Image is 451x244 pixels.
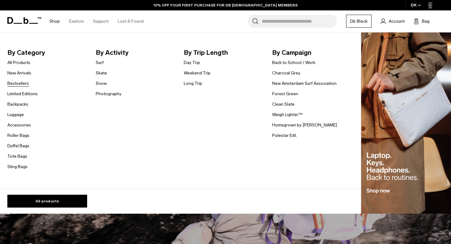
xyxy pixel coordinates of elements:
[69,10,84,32] a: Explore
[184,48,262,58] span: By Trip Length
[272,132,297,139] a: Polestar Edt.
[93,10,109,32] a: Support
[7,101,28,107] a: Backpacks
[7,80,29,87] a: Bestsellers
[118,10,144,32] a: Lost & Found
[272,59,315,66] a: Back to School / Work
[7,132,29,139] a: Roller Bags
[96,80,107,87] a: Snow
[96,48,174,58] span: By Activity
[184,80,202,87] a: Long Trip
[361,32,451,214] img: Db
[7,163,28,170] a: Sling Bags
[381,17,405,25] a: Account
[7,122,31,128] a: Accessories
[7,70,31,76] a: New Arrivals
[7,91,38,97] a: Limited Editions
[272,48,351,58] span: By Campaign
[272,101,295,107] a: Clean Slate
[272,70,300,76] a: Charcoal Grey
[7,143,29,149] a: Duffel Bags
[96,70,107,76] a: Skate
[153,2,298,8] a: 10% OFF YOUR FIRST PURCHASE FOR DB [DEMOGRAPHIC_DATA] MEMBERS
[7,153,27,160] a: Tote Bags
[422,18,430,24] span: Bag
[346,15,372,28] a: Db Black
[7,59,30,66] a: All Products
[7,111,24,118] a: Luggage
[414,17,430,25] button: Bag
[389,18,405,24] span: Account
[49,10,60,32] a: Shop
[272,111,303,118] a: Weigh Lighter™
[272,80,337,87] a: New Amsterdam Surf Association
[272,122,337,128] a: Homegrown by [PERSON_NAME]
[96,59,104,66] a: Surf
[272,91,298,97] a: Forest Green
[45,10,148,32] nav: Main Navigation
[184,59,200,66] a: Day Trip
[184,70,210,76] a: Weekend Trip
[96,91,121,97] a: Photography
[7,195,87,208] a: All products
[7,48,86,58] span: By Category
